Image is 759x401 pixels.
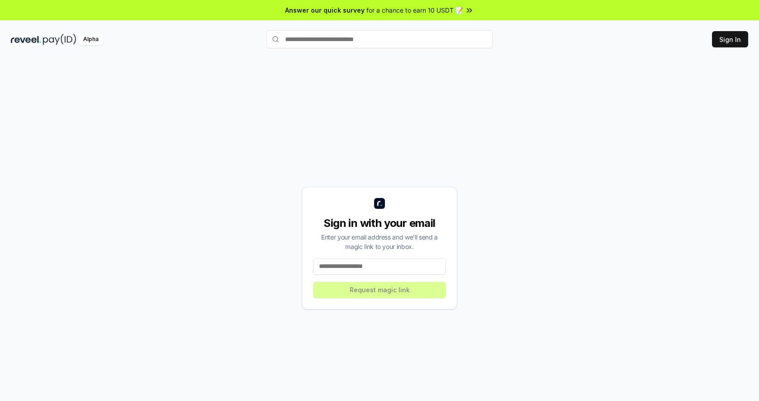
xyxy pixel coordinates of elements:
[712,31,748,47] button: Sign In
[43,34,76,45] img: pay_id
[285,5,365,15] span: Answer our quick survey
[313,216,446,230] div: Sign in with your email
[366,5,463,15] span: for a chance to earn 10 USDT 📝
[11,34,41,45] img: reveel_dark
[313,232,446,251] div: Enter your email address and we’ll send a magic link to your inbox.
[78,34,103,45] div: Alpha
[374,198,385,209] img: logo_small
